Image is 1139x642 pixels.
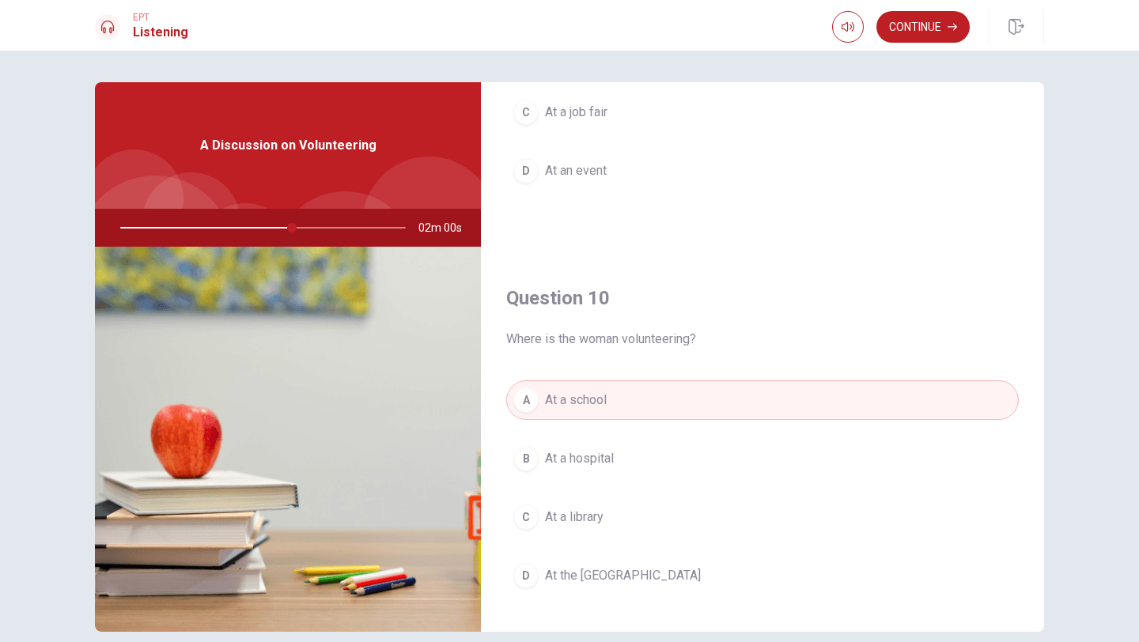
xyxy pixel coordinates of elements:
span: 02m 00s [418,209,475,247]
span: At a hospital [545,449,614,468]
button: BAt a hospital [506,439,1019,478]
span: EPT [133,12,188,23]
span: At the [GEOGRAPHIC_DATA] [545,566,701,585]
button: Continue [876,11,970,43]
h1: Listening [133,23,188,42]
button: CAt a library [506,497,1019,537]
span: A Discussion on Volunteering [200,136,377,155]
button: DAt the [GEOGRAPHIC_DATA] [506,556,1019,595]
div: C [513,100,539,125]
span: Where is the woman volunteering? [506,330,1019,349]
div: A [513,387,539,413]
img: A Discussion on Volunteering [95,247,481,632]
div: C [513,504,539,530]
span: At a library [545,508,604,527]
div: D [513,158,539,183]
span: At an event [545,161,607,180]
h4: Question 10 [506,285,1019,311]
span: At a job fair [545,103,607,122]
button: CAt a job fair [506,93,1019,132]
span: At a school [545,391,607,410]
button: DAt an event [506,151,1019,191]
div: D [513,563,539,588]
div: B [513,446,539,471]
button: AAt a school [506,380,1019,420]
